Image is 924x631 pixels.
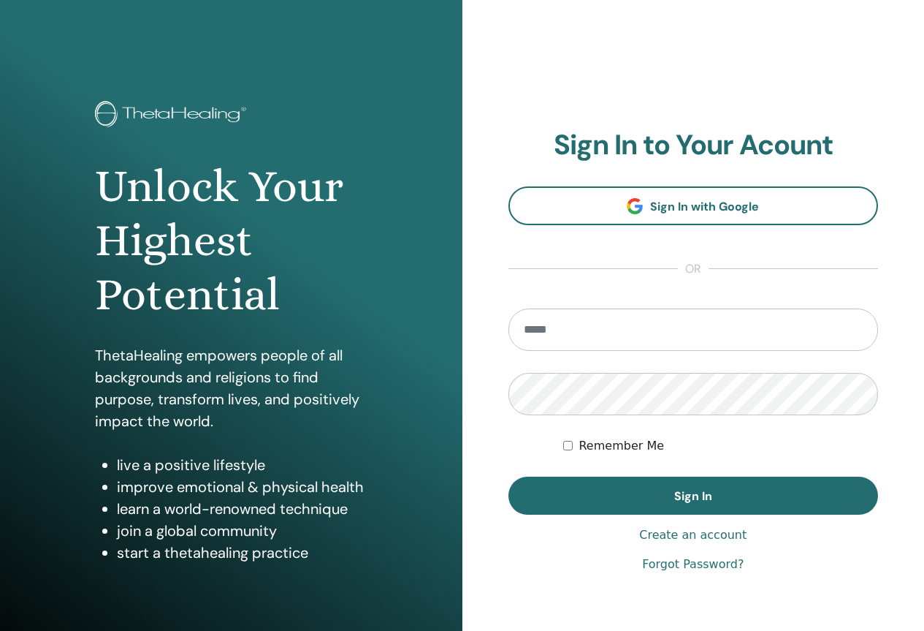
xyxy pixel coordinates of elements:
button: Sign In [508,477,879,515]
label: Remember Me [579,437,664,455]
a: Forgot Password? [642,556,744,573]
li: live a positive lifestyle [117,454,367,476]
a: Sign In with Google [508,186,879,225]
li: start a thetahealing practice [117,542,367,564]
div: Keep me authenticated indefinitely or until I manually logout [563,437,878,455]
a: Create an account [639,526,747,544]
li: join a global community [117,520,367,542]
span: Sign In [674,488,712,504]
p: ThetaHealing empowers people of all backgrounds and religions to find purpose, transform lives, a... [95,344,367,432]
li: improve emotional & physical health [117,476,367,498]
h1: Unlock Your Highest Potential [95,159,367,322]
span: Sign In with Google [650,199,759,214]
li: learn a world-renowned technique [117,498,367,520]
h2: Sign In to Your Acount [508,129,879,162]
span: or [678,260,709,278]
